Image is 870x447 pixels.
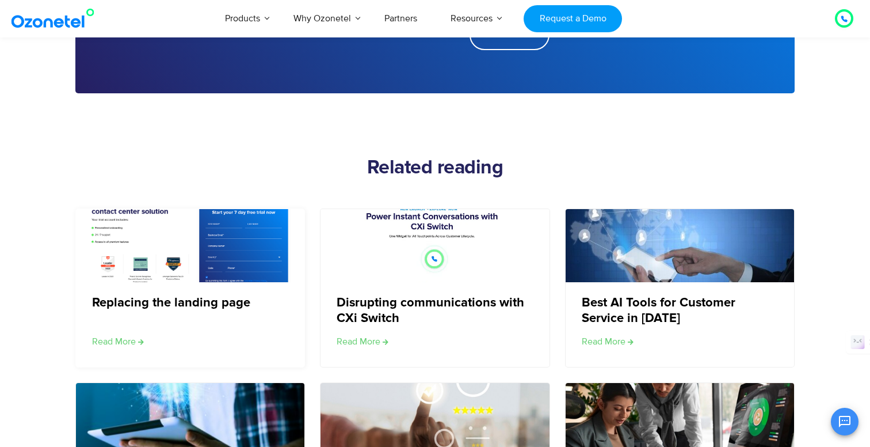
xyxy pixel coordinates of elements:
a: Disrupting communications with CXi Switch [337,296,532,326]
a: Best AI Tools for Customer Service in [DATE] [582,296,777,326]
a: Read more about Disrupting communications with CXi Switch [337,335,388,348]
button: Open chat [831,408,858,435]
span: Get Started [487,30,532,39]
a: Read more about Replacing the landing page [92,335,144,348]
a: Request a Demo [524,5,622,32]
a: Replacing the landing page [92,296,250,310]
a: Read more about Best AI Tools for Customer Service in 2024 [582,335,634,348]
h2: Related reading [75,157,795,180]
